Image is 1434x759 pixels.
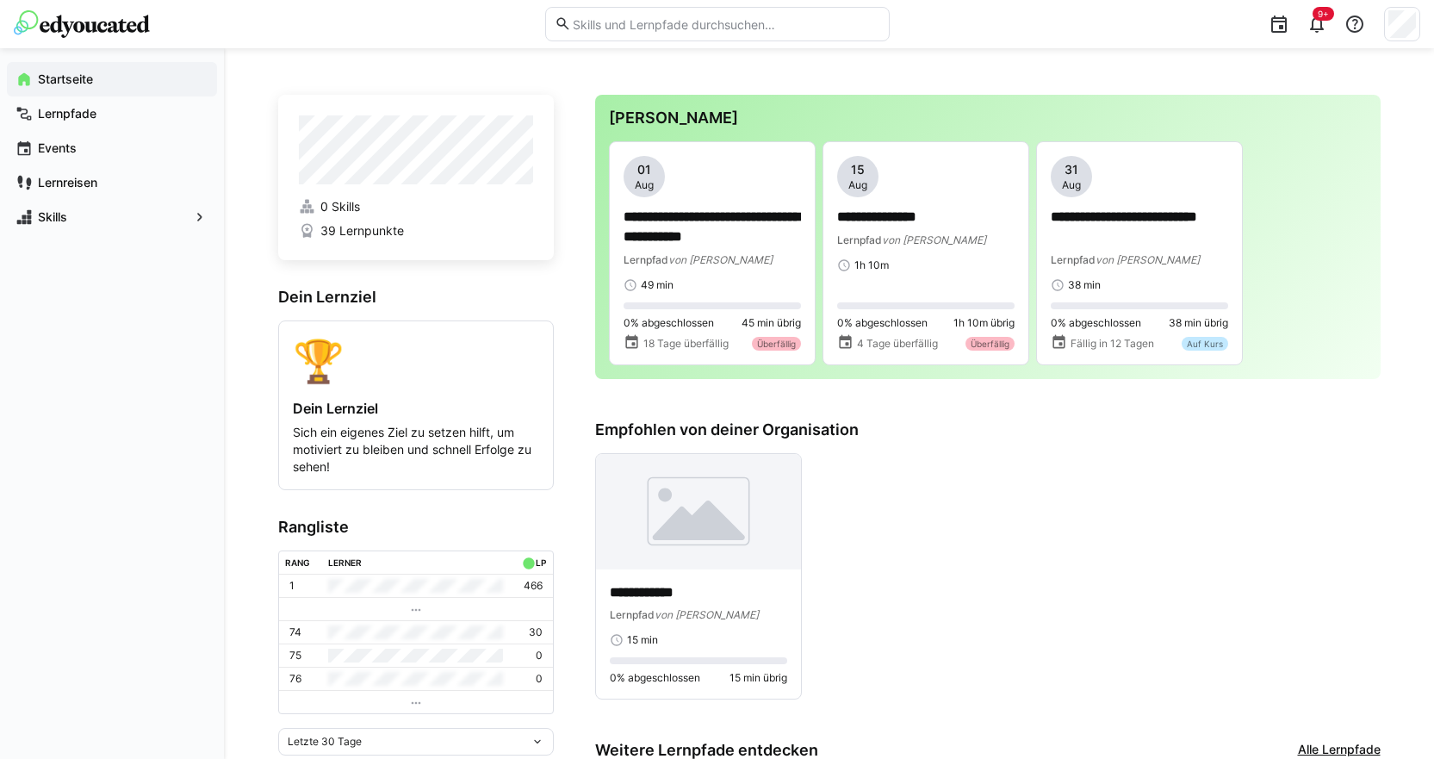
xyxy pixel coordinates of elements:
[610,608,655,621] span: Lernpfad
[1068,278,1101,292] span: 38 min
[610,671,700,685] span: 0% abgeschlossen
[668,253,773,266] span: von [PERSON_NAME]
[1096,253,1200,266] span: von [PERSON_NAME]
[729,671,787,685] span: 15 min übrig
[536,649,543,663] p: 0
[293,335,539,386] div: 🏆
[624,253,668,266] span: Lernpfad
[635,178,654,192] span: Aug
[953,316,1015,330] span: 1h 10m übrig
[643,337,729,351] span: 18 Tage überfällig
[1071,337,1154,351] span: Fällig in 12 Tagen
[655,608,759,621] span: von [PERSON_NAME]
[627,633,658,647] span: 15 min
[289,579,295,593] p: 1
[848,178,867,192] span: Aug
[288,735,362,749] span: Letzte 30 Tage
[1065,161,1078,178] span: 31
[320,198,360,215] span: 0 Skills
[328,557,362,568] div: Lerner
[965,337,1015,351] div: Überfällig
[1051,316,1141,330] span: 0% abgeschlossen
[857,337,938,351] span: 4 Tage überfällig
[529,625,543,639] p: 30
[742,316,801,330] span: 45 min übrig
[1182,337,1228,351] div: Auf Kurs
[837,316,928,330] span: 0% abgeschlossen
[285,557,310,568] div: Rang
[854,258,889,272] span: 1h 10m
[278,288,554,307] h3: Dein Lernziel
[837,233,882,246] span: Lernpfad
[851,161,865,178] span: 15
[1318,9,1329,19] span: 9+
[752,337,801,351] div: Überfällig
[299,198,533,215] a: 0 Skills
[1051,253,1096,266] span: Lernpfad
[641,278,674,292] span: 49 min
[882,233,986,246] span: von [PERSON_NAME]
[624,316,714,330] span: 0% abgeschlossen
[536,557,546,568] div: LP
[637,161,651,178] span: 01
[595,420,1381,439] h3: Empfohlen von deiner Organisation
[596,454,801,569] img: image
[289,649,301,663] p: 75
[293,400,539,417] h4: Dein Lernziel
[320,222,404,240] span: 39 Lernpunkte
[571,16,879,32] input: Skills und Lernpfade durchsuchen…
[1169,316,1228,330] span: 38 min übrig
[536,672,543,686] p: 0
[1062,178,1081,192] span: Aug
[289,625,301,639] p: 74
[609,109,1367,128] h3: [PERSON_NAME]
[289,672,301,686] p: 76
[524,579,543,593] p: 466
[293,424,539,476] p: Sich ein eigenes Ziel zu setzen hilft, um motiviert zu bleiben und schnell Erfolge zu sehen!
[278,518,554,537] h3: Rangliste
